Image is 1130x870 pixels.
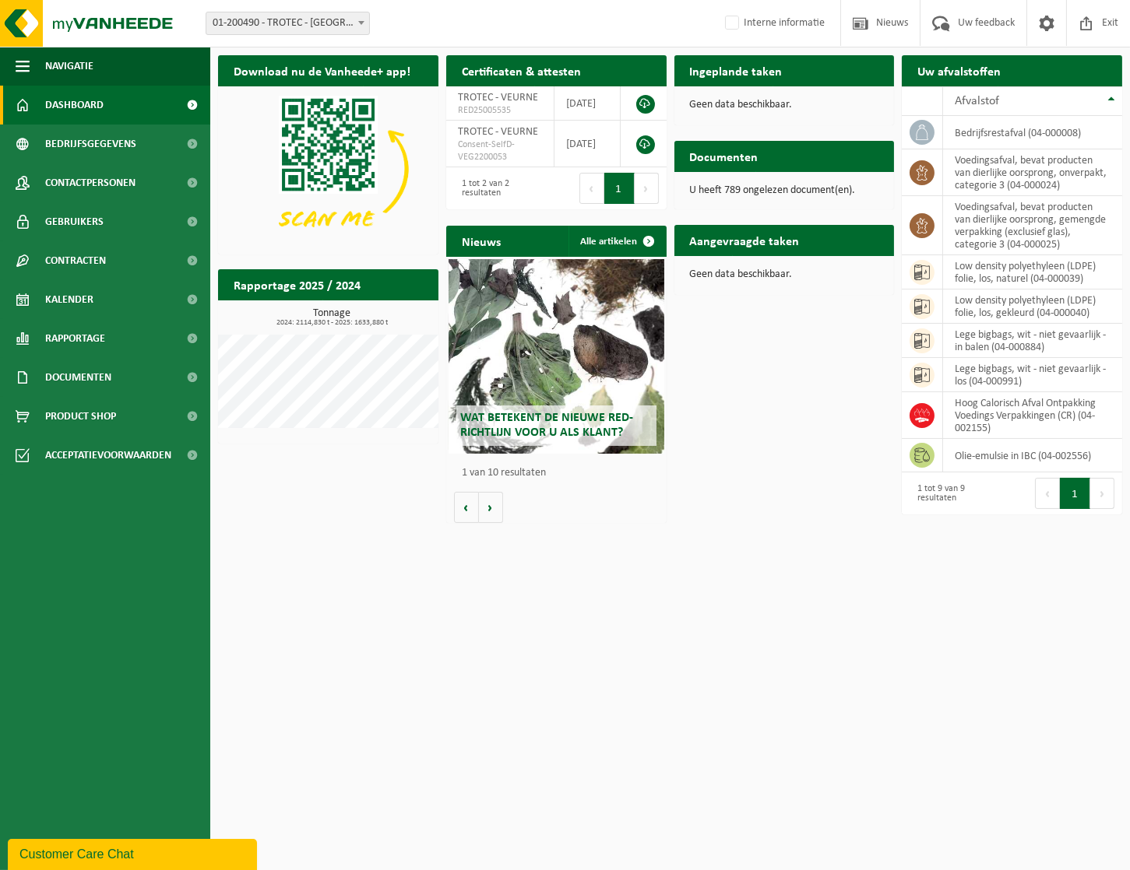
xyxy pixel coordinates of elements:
a: Wat betekent de nieuwe RED-richtlijn voor u als klant? [449,259,664,454]
td: Hoog Calorisch Afval Ontpakking Voedings Verpakkingen (CR) (04-002155) [943,392,1122,439]
button: Previous [579,173,604,204]
span: Acceptatievoorwaarden [45,436,171,475]
td: bedrijfsrestafval (04-000008) [943,116,1122,149]
td: [DATE] [554,86,620,121]
td: olie-emulsie in IBC (04-002556) [943,439,1122,472]
h2: Certificaten & attesten [446,55,597,86]
h2: Rapportage 2025 / 2024 [218,269,376,300]
span: Bedrijfsgegevens [45,125,136,163]
h2: Documenten [674,141,774,171]
h2: Uw afvalstoffen [902,55,1016,86]
label: Interne informatie [722,12,825,35]
span: Product Shop [45,397,116,436]
div: 1 tot 2 van 2 resultaten [454,171,548,205]
button: Next [635,173,659,204]
button: Next [1090,478,1114,509]
span: RED25005535 [458,104,542,117]
span: Consent-SelfD-VEG2200053 [458,139,542,163]
span: TROTEC - VEURNE [458,92,538,103]
span: TROTEC - VEURNE [458,126,538,138]
td: [DATE] [554,121,620,167]
h2: Nieuws [446,226,516,256]
button: Previous [1035,478,1060,509]
td: low density polyethyleen (LDPE) folie, los, gekleurd (04-000040) [943,289,1122,324]
a: Bekijk rapportage [322,300,437,331]
h2: Aangevraagde taken [674,225,815,255]
iframe: chat widget [8,836,260,870]
span: Documenten [45,358,111,397]
img: Download de VHEPlus App [218,86,438,251]
span: Afvalstof [955,95,999,107]
span: Gebruikers [45,202,104,241]
td: low density polyethyleen (LDPE) folie, los, naturel (04-000039) [943,255,1122,289]
span: Contactpersonen [45,163,136,202]
button: Volgende [479,492,503,523]
span: Navigatie [45,47,93,86]
a: Alle artikelen [569,226,665,257]
td: lege bigbags, wit - niet gevaarlijk - los (04-000991) [943,358,1122,392]
h3: Tonnage [226,308,438,327]
p: Geen data beschikbaar. [690,100,879,111]
h2: Download nu de Vanheede+ app! [218,55,426,86]
button: 1 [1060,478,1090,509]
span: Contracten [45,241,106,280]
div: 1 tot 9 van 9 resultaten [910,476,1004,510]
p: 1 van 10 resultaten [462,468,659,479]
span: Rapportage [45,319,105,358]
p: U heeft 789 ongelezen document(en). [690,185,879,196]
span: Dashboard [45,86,104,125]
td: voedingsafval, bevat producten van dierlijke oorsprong, gemengde verpakking (exclusief glas), cat... [943,196,1122,255]
span: 01-200490 - TROTEC - VEURNE [206,12,369,34]
h2: Ingeplande taken [674,55,798,86]
span: Kalender [45,280,93,319]
span: Wat betekent de nieuwe RED-richtlijn voor u als klant? [460,412,633,439]
td: voedingsafval, bevat producten van dierlijke oorsprong, onverpakt, categorie 3 (04-000024) [943,149,1122,196]
td: lege bigbags, wit - niet gevaarlijk - in balen (04-000884) [943,324,1122,358]
button: 1 [604,173,635,204]
span: 01-200490 - TROTEC - VEURNE [206,12,370,35]
p: Geen data beschikbaar. [690,269,879,280]
button: Vorige [454,492,479,523]
span: 2024: 2114,830 t - 2025: 1633,880 t [226,319,438,327]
